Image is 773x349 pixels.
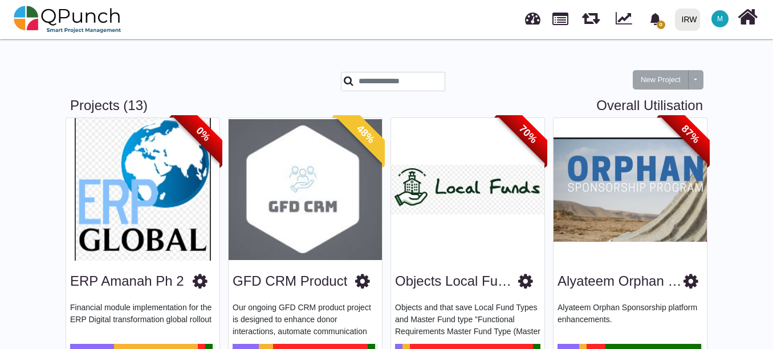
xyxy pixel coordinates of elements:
[334,103,397,166] span: 48%
[395,302,540,336] p: Objects and that save Local Fund Types and Master Fund type "Functional Requirements Master Fund ...
[497,103,560,166] span: 70%
[233,273,347,290] h3: GFD CRM Product
[610,1,642,38] div: Dynamic Report
[633,70,689,90] button: New Project
[395,273,518,290] h3: Objects Local Funds
[645,9,665,29] div: Notification
[70,98,703,114] h3: Projects (13)
[657,21,665,29] span: 0
[70,273,184,289] a: ERP Amanah Ph 2
[738,6,758,28] i: Home
[558,273,706,289] a: Alyateem Orphan SPNR
[233,302,378,336] p: Our ongoing GFD CRM product project is designed to enhance donor interactions, automate communica...
[233,273,347,289] a: GFD CRM Product
[395,273,520,289] a: Objects Local Funds
[172,103,235,166] span: 0%
[596,98,703,114] a: Overall Utilisation
[682,10,697,30] div: IRW
[14,2,121,36] img: qpunch-sp.fa6292f.png
[659,103,722,166] span: 87%
[70,302,215,336] p: Financial module implementation for the ERP Digital transformation global rollout
[558,302,703,336] p: Alyateem Orphan Sponsorship platform enhancements.
[711,10,729,27] span: Muhammad.shoaib
[582,6,600,25] span: Releases
[670,1,705,38] a: IRW
[558,273,684,290] h3: Alyateem Orphan SPNR
[649,13,661,25] svg: bell fill
[705,1,735,37] a: M
[552,7,568,25] span: Projects
[642,1,670,36] a: bell fill0
[525,7,540,24] span: Dashboard
[717,15,723,22] span: M
[70,273,184,290] h3: ERP Amanah Ph 2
